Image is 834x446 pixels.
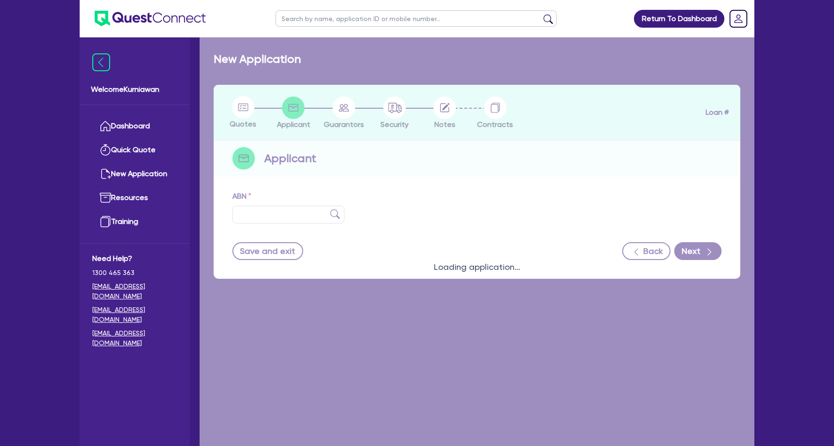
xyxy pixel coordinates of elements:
img: icon-menu-close [92,53,110,71]
input: Search by name, application ID or mobile number... [276,10,557,27]
a: Dropdown toggle [726,7,751,31]
a: Training [92,210,177,234]
span: 1300 465 363 [92,268,177,278]
a: [EMAIL_ADDRESS][DOMAIN_NAME] [92,282,177,301]
a: New Application [92,162,177,186]
a: [EMAIL_ADDRESS][DOMAIN_NAME] [92,305,177,325]
span: Need Help? [92,253,177,264]
a: Return To Dashboard [634,10,724,28]
div: Loading application... [200,260,754,273]
img: training [100,216,111,227]
a: Dashboard [92,114,177,138]
img: resources [100,192,111,203]
a: Resources [92,186,177,210]
span: Welcome Kurniawan [91,84,179,95]
img: quick-quote [100,144,111,156]
img: new-application [100,168,111,179]
img: quest-connect-logo-blue [95,11,206,26]
a: Quick Quote [92,138,177,162]
a: [EMAIL_ADDRESS][DOMAIN_NAME] [92,328,177,348]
